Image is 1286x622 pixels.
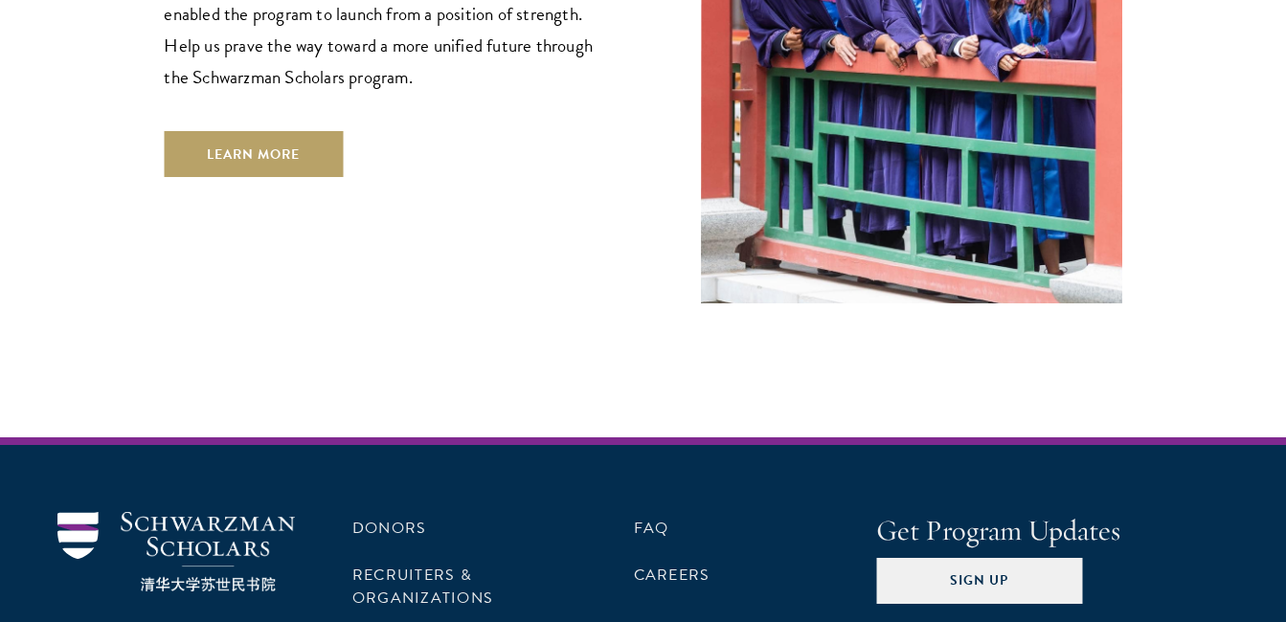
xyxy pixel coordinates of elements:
a: Learn More [164,131,343,177]
a: Recruiters & Organizations [352,564,493,610]
a: Donors [352,517,426,540]
a: FAQ [634,517,669,540]
img: Schwarzman Scholars [57,512,295,591]
h4: Get Program Updates [876,512,1229,550]
button: Sign Up [876,558,1082,604]
a: Careers [634,564,711,587]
